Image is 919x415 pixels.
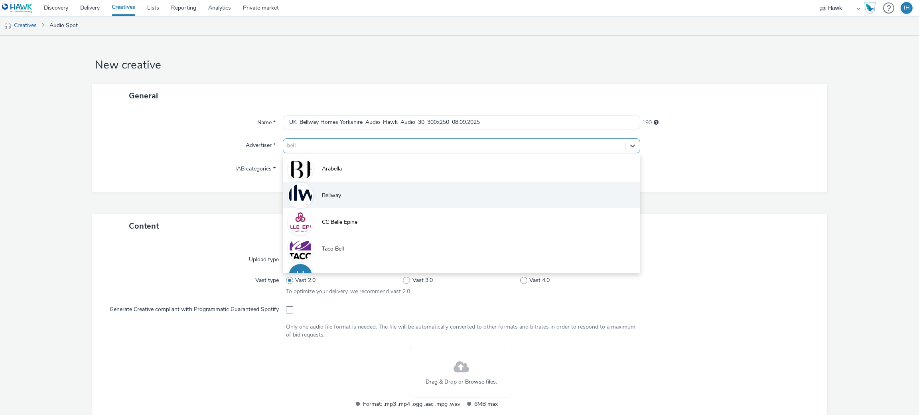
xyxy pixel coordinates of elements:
span: Vast 4.0 [529,276,550,284]
img: CC Belle Epine [289,211,312,234]
img: Bellway [289,184,312,207]
span: General [129,90,158,101]
span: Arabella [322,165,342,173]
h1: New creative [92,58,827,73]
span: Vast 3.0 [412,276,433,284]
label: Upload type [246,253,282,264]
span: Vast 2.0 [295,276,316,284]
img: undefined Logo [2,3,33,13]
span: Format: .mp3 .mp4 .ogg .aac .mpg .wav [363,399,460,409]
div: Maximum 255 characters [654,119,659,127]
div: Only one audio file format is needed. The file will be automatically converted to other formats a... [286,323,637,339]
img: audio [4,22,12,30]
label: Vast type [252,273,282,284]
span: Underbelly [322,272,348,280]
label: Generate Creative compliant with Programmatic Guaranteed Spotify [106,302,282,313]
img: Hawk Academy [864,2,876,14]
img: Taco Bell [289,231,312,266]
input: Name [283,115,641,129]
span: Content [129,221,159,231]
label: Name * [254,115,279,127]
span: Taco Bell [322,245,344,253]
span: 6MB max [474,399,572,409]
span: 190 [642,119,652,127]
span: CC Belle Epine [322,218,357,226]
label: Advertiser * [243,138,279,149]
span: To optimize your delivery, we recommend vast 2.0 [286,288,410,295]
span: Bellway [322,192,341,200]
div: U [296,264,305,287]
a: Hawk Academy [864,2,879,14]
span: Drag & Drop or Browse files. [426,378,497,386]
a: Audio Spot [45,16,82,35]
div: IH [904,2,910,14]
img: Arabella [289,157,312,180]
label: IAB categories * [232,162,279,173]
